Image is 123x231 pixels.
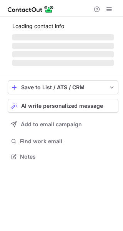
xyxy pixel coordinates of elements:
button: Notes [8,151,118,162]
button: AI write personalized message [8,99,118,113]
span: Add to email campaign [21,121,82,127]
button: Add to email campaign [8,117,118,131]
div: Save to List / ATS / CRM [21,84,105,90]
button: Find work email [8,136,118,147]
p: Loading contact info [12,23,114,29]
span: ‌ [12,43,114,49]
span: Find work email [20,138,115,145]
span: ‌ [12,51,114,57]
button: save-profile-one-click [8,80,118,94]
img: ContactOut v5.3.10 [8,5,54,14]
span: ‌ [12,60,114,66]
span: ‌ [12,34,114,40]
span: AI write personalized message [21,103,103,109]
span: Notes [20,153,115,160]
